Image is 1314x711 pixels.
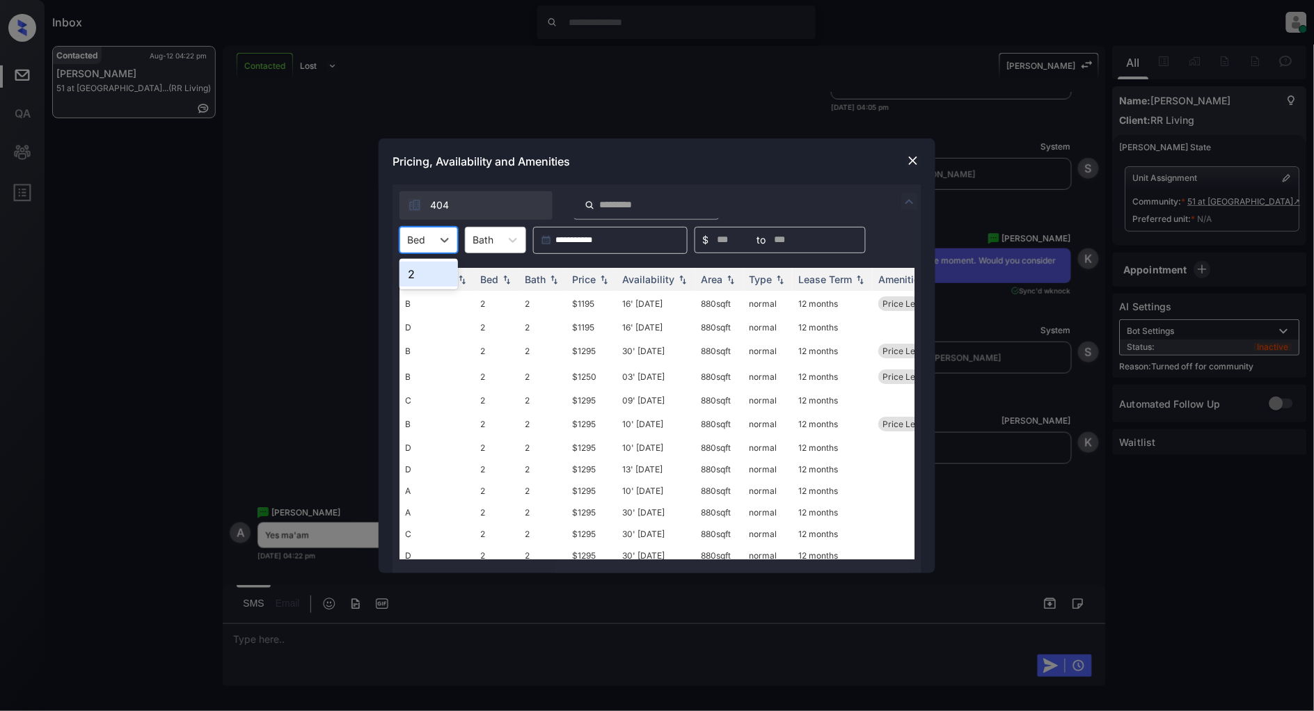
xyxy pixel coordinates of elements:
td: 12 months [793,411,873,437]
td: 12 months [793,291,873,317]
td: C [399,390,475,411]
td: A [399,480,475,502]
div: 2 [399,262,458,287]
td: 12 months [793,523,873,545]
td: normal [743,545,793,566]
td: normal [743,458,793,480]
td: $1250 [567,364,617,390]
td: 880 sqft [695,317,743,338]
td: $1295 [567,411,617,437]
td: 2 [519,480,567,502]
td: 2 [475,317,519,338]
td: normal [743,502,793,523]
td: 09' [DATE] [617,390,695,411]
td: 30' [DATE] [617,523,695,545]
td: 12 months [793,364,873,390]
td: 2 [475,338,519,364]
td: $1295 [567,437,617,458]
td: 2 [519,317,567,338]
span: to [757,232,766,248]
td: 2 [475,502,519,523]
span: Price Leader [882,419,933,429]
td: 2 [475,291,519,317]
td: 16' [DATE] [617,291,695,317]
img: icon-zuma [408,198,422,212]
img: sorting [500,274,514,284]
img: sorting [773,274,787,284]
td: normal [743,437,793,458]
td: normal [743,523,793,545]
img: sorting [676,274,690,284]
td: 30' [DATE] [617,545,695,566]
td: $1195 [567,317,617,338]
td: normal [743,291,793,317]
td: 2 [519,338,567,364]
td: 2 [475,390,519,411]
td: 880 sqft [695,291,743,317]
td: normal [743,390,793,411]
span: Price Leader [882,346,933,356]
div: Bath [525,273,546,285]
div: Area [701,273,722,285]
td: $1295 [567,545,617,566]
img: sorting [724,274,738,284]
div: Type [749,273,772,285]
td: 880 sqft [695,545,743,566]
td: normal [743,338,793,364]
td: 2 [519,502,567,523]
td: 880 sqft [695,437,743,458]
td: 2 [519,364,567,390]
td: 2 [519,458,567,480]
span: Price Leader [882,372,933,382]
td: 880 sqft [695,480,743,502]
td: D [399,437,475,458]
td: 2 [519,390,567,411]
td: 30' [DATE] [617,338,695,364]
td: $1295 [567,458,617,480]
td: 2 [475,523,519,545]
td: $1295 [567,480,617,502]
td: $1295 [567,523,617,545]
td: 2 [475,458,519,480]
span: $ [702,232,709,248]
td: D [399,458,475,480]
td: normal [743,317,793,338]
td: 2 [519,411,567,437]
td: $1195 [567,291,617,317]
span: 404 [430,198,449,213]
td: 13' [DATE] [617,458,695,480]
td: 12 months [793,338,873,364]
td: 12 months [793,458,873,480]
td: normal [743,480,793,502]
td: 12 months [793,437,873,458]
td: 880 sqft [695,523,743,545]
div: Bed [480,273,498,285]
td: 880 sqft [695,502,743,523]
td: 2 [519,523,567,545]
td: 30' [DATE] [617,502,695,523]
img: close [906,154,920,168]
td: 12 months [793,545,873,566]
td: 2 [519,291,567,317]
td: 880 sqft [695,338,743,364]
td: B [399,291,475,317]
td: B [399,338,475,364]
span: Price Leader [882,298,933,309]
div: Availability [622,273,674,285]
td: C [399,523,475,545]
td: $1295 [567,390,617,411]
div: Amenities [878,273,925,285]
td: 880 sqft [695,390,743,411]
img: sorting [547,274,561,284]
td: 2 [519,437,567,458]
td: A [399,502,475,523]
img: sorting [853,274,867,284]
img: icon-zuma [585,199,595,211]
td: 2 [475,480,519,502]
td: 2 [475,411,519,437]
td: 12 months [793,502,873,523]
td: normal [743,411,793,437]
td: 880 sqft [695,364,743,390]
td: 12 months [793,390,873,411]
td: 10' [DATE] [617,437,695,458]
